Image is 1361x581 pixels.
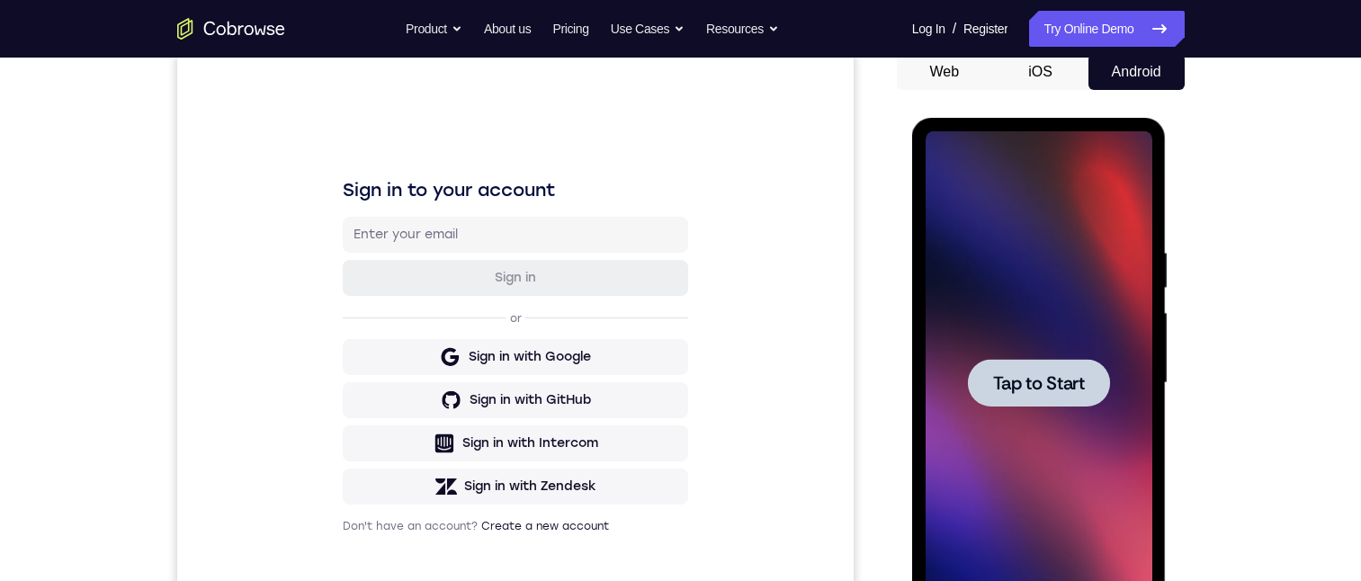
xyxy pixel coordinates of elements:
button: Sign in with Google [166,285,511,321]
a: Create a new account [304,466,432,478]
div: Sign in with Google [291,294,414,312]
button: Sign in with GitHub [166,328,511,364]
button: Resources [706,11,779,47]
p: Don't have an account? [166,465,511,479]
div: Sign in with GitHub [292,337,414,355]
p: or [329,257,348,272]
button: Tap to Start [56,241,198,289]
a: Register [963,11,1007,47]
a: About us [484,11,531,47]
button: Sign in with Intercom [166,371,511,407]
div: Sign in with Zendesk [287,424,419,442]
div: Sign in with Intercom [285,380,421,398]
button: Product [406,11,462,47]
a: Log In [912,11,945,47]
button: iOS [992,54,1088,90]
span: Tap to Start [81,256,173,274]
span: / [953,18,956,40]
button: Sign in with Zendesk [166,415,511,451]
a: Go to the home page [177,18,285,40]
button: Android [1088,54,1185,90]
button: Use Cases [611,11,685,47]
button: Web [897,54,993,90]
a: Pricing [552,11,588,47]
a: Try Online Demo [1029,11,1184,47]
